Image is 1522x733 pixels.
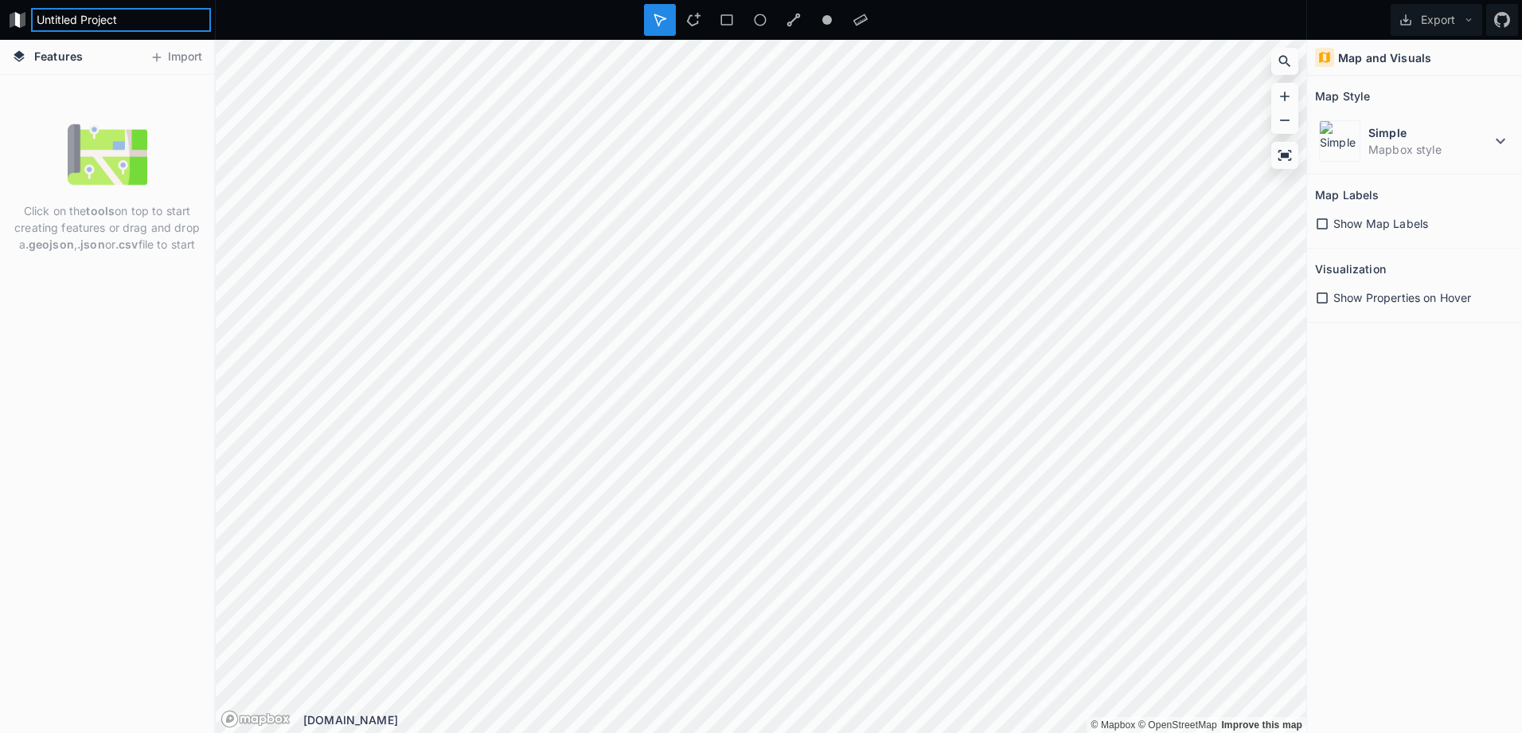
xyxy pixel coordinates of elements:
h2: Map Labels [1315,182,1379,207]
a: OpenStreetMap [1138,719,1217,731]
strong: .geojson [25,237,74,251]
h2: Visualization [1315,257,1386,281]
input: Enter File Name [31,8,211,32]
dd: Mapbox style [1368,141,1491,158]
button: Import [142,45,210,70]
dt: Simple [1368,124,1491,141]
div: [DOMAIN_NAME] [303,711,1306,728]
p: Click on the on top to start creating features or drag and drop a , or file to start [12,202,202,253]
img: empty [68,115,147,194]
strong: .json [77,237,105,251]
span: Show Properties on Hover [1333,289,1471,306]
a: Mapbox logo [220,710,291,728]
strong: .csv [115,237,139,251]
span: Show Map Labels [1333,215,1428,232]
h2: Map Style [1315,84,1370,108]
a: Map feedback [1221,719,1302,731]
a: Mapbox [1091,719,1135,731]
img: Simple [1319,120,1360,162]
h4: Map and Visuals [1338,49,1431,66]
button: Export [1391,4,1482,36]
span: Features [34,48,83,65]
strong: tools [86,204,115,218]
